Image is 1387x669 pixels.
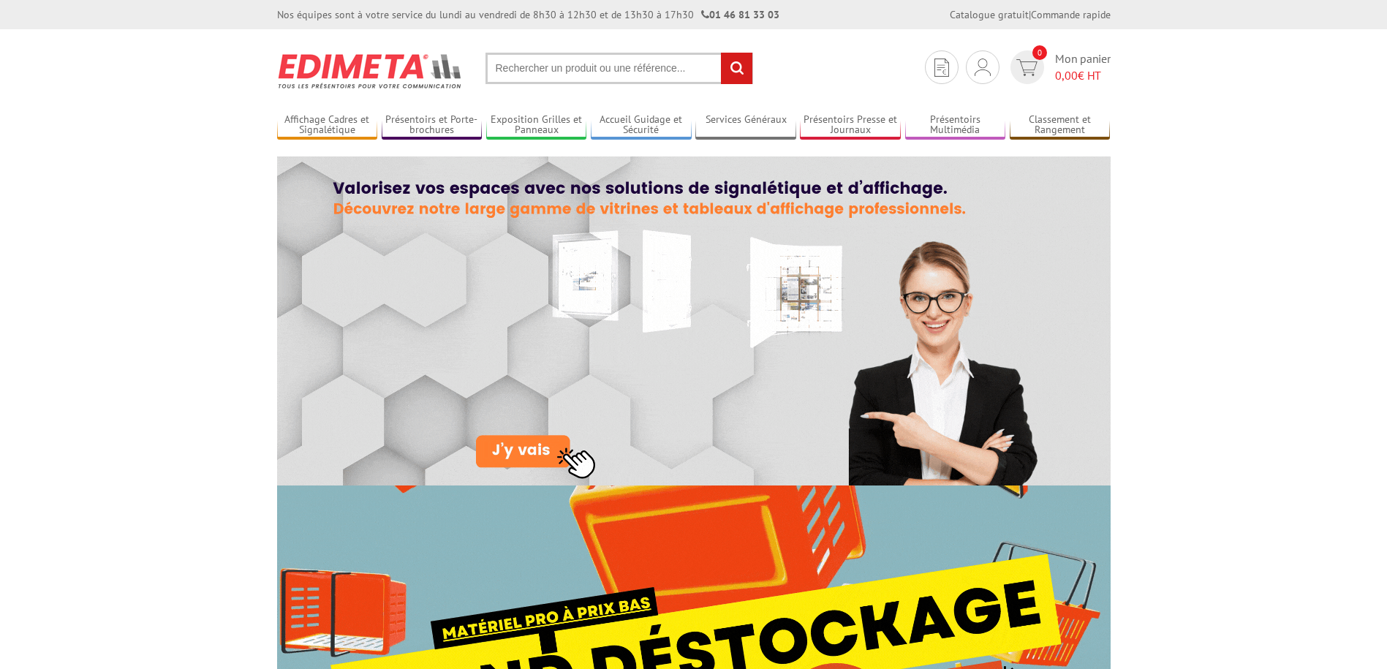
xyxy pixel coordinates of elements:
a: Services Généraux [695,113,796,137]
a: Présentoirs et Porte-brochures [382,113,483,137]
a: Présentoirs Multimédia [905,113,1006,137]
a: Accueil Guidage et Sécurité [591,113,692,137]
a: Classement et Rangement [1010,113,1111,137]
img: devis rapide [1016,59,1038,76]
input: rechercher [721,53,752,84]
strong: 01 46 81 33 03 [701,8,779,21]
div: | [950,7,1111,22]
span: 0,00 [1055,68,1078,83]
span: Mon panier [1055,50,1111,84]
a: Catalogue gratuit [950,8,1029,21]
img: devis rapide [975,58,991,76]
span: 0 [1032,45,1047,60]
img: Présentoir, panneau, stand - Edimeta - PLV, affichage, mobilier bureau, entreprise [277,44,464,98]
a: Exposition Grilles et Panneaux [486,113,587,137]
a: Affichage Cadres et Signalétique [277,113,378,137]
a: Présentoirs Presse et Journaux [800,113,901,137]
div: Nos équipes sont à votre service du lundi au vendredi de 8h30 à 12h30 et de 13h30 à 17h30 [277,7,779,22]
a: Commande rapide [1031,8,1111,21]
input: Rechercher un produit ou une référence... [485,53,753,84]
img: devis rapide [934,58,949,77]
span: € HT [1055,67,1111,84]
a: devis rapide 0 Mon panier 0,00€ HT [1007,50,1111,84]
